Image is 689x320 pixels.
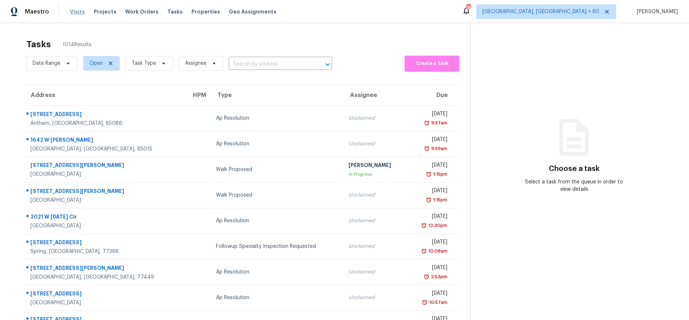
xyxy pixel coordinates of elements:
img: Overdue Alarm Icon [426,171,432,178]
span: Open [89,60,103,67]
span: Task Type [132,60,156,67]
div: 10:57am [428,299,447,306]
th: Assignee [343,85,407,105]
div: Ap Resolution [216,217,337,224]
span: [GEOGRAPHIC_DATA], [GEOGRAPHIC_DATA] + 60 [483,8,599,15]
div: 12:30pm [427,222,447,229]
div: [STREET_ADDRESS] [30,239,180,248]
div: 1:15pm [432,171,447,178]
div: Ap Resolution [216,294,337,301]
div: 1642 W [PERSON_NAME] [30,136,180,145]
div: Unclaimed [349,294,401,301]
span: Create a Task [408,59,456,68]
div: [DATE] [413,187,447,196]
img: Overdue Alarm Icon [424,145,430,152]
div: Unclaimed [349,115,401,122]
div: [DATE] [413,290,447,299]
div: Unclaimed [349,217,401,224]
div: [DATE] [413,110,447,119]
div: 787 [466,4,471,12]
div: [GEOGRAPHIC_DATA] [30,299,180,306]
div: [DATE] [413,238,447,248]
img: Overdue Alarm Icon [421,222,427,229]
img: Overdue Alarm Icon [424,119,430,127]
div: [GEOGRAPHIC_DATA], [GEOGRAPHIC_DATA], 77449 [30,274,180,281]
div: [GEOGRAPHIC_DATA] [30,222,180,230]
div: [GEOGRAPHIC_DATA], [GEOGRAPHIC_DATA], 85015 [30,145,180,153]
div: [STREET_ADDRESS] [30,111,180,120]
th: Address [23,85,186,105]
div: [STREET_ADDRESS][PERSON_NAME] [30,161,180,171]
span: Geo Assignments [229,8,276,15]
div: [STREET_ADDRESS][PERSON_NAME] [30,187,180,197]
img: Overdue Alarm Icon [424,273,429,280]
div: [GEOGRAPHIC_DATA] [30,171,180,178]
div: [PERSON_NAME] [349,161,401,171]
div: Walk Proposed [216,166,337,173]
div: 10:08am [427,248,447,255]
div: In Progress [349,171,401,178]
div: Unclaimed [349,243,401,250]
div: Ap Resolution [216,268,337,276]
h3: Choose a task [549,165,600,172]
span: Maestro [25,8,49,15]
div: Ap Resolution [216,140,337,148]
th: Due [407,85,459,105]
span: Visits [70,8,85,15]
button: Open [323,59,333,70]
span: Date Range [33,60,60,67]
div: Unclaimed [349,191,401,199]
div: 1:15pm [432,196,447,204]
span: Projects [94,8,116,15]
div: [STREET_ADDRESS][PERSON_NAME] [30,264,180,274]
div: Unclaimed [349,268,401,276]
span: [PERSON_NAME] [634,8,678,15]
th: Type [210,85,343,105]
div: 9:59am [430,145,447,152]
div: Spring, [GEOGRAPHIC_DATA], 77388 [30,248,180,255]
div: Ap Resolution [216,115,337,122]
div: [DATE] [413,213,447,222]
div: [DATE] [413,264,447,273]
div: Anthem, [GEOGRAPHIC_DATA], 85086 [30,120,180,127]
th: HPM [186,85,210,105]
span: Tasks [167,9,183,14]
span: Properties [191,8,220,15]
div: 2:53pm [429,273,447,280]
span: Assignee [185,60,206,67]
span: 1014 Results [63,41,92,48]
div: [GEOGRAPHIC_DATA] [30,197,180,204]
img: Overdue Alarm Icon [426,196,432,204]
div: [DATE] [413,136,447,145]
span: Work Orders [125,8,159,15]
div: Unclaimed [349,140,401,148]
div: Select a task from the queue in order to view details [522,178,626,193]
div: 9:57am [430,119,447,127]
div: [STREET_ADDRESS] [30,290,180,299]
input: Search by address [229,59,312,70]
div: 2021 W [DATE] Cir [30,213,180,222]
div: Walk Proposed [216,191,337,199]
img: Overdue Alarm Icon [421,248,427,255]
h2: Tasks [26,41,51,48]
div: Followup Specialty Inspection Requested [216,243,337,250]
button: Create a Task [405,56,460,72]
div: [DATE] [413,161,447,171]
img: Overdue Alarm Icon [422,299,428,306]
